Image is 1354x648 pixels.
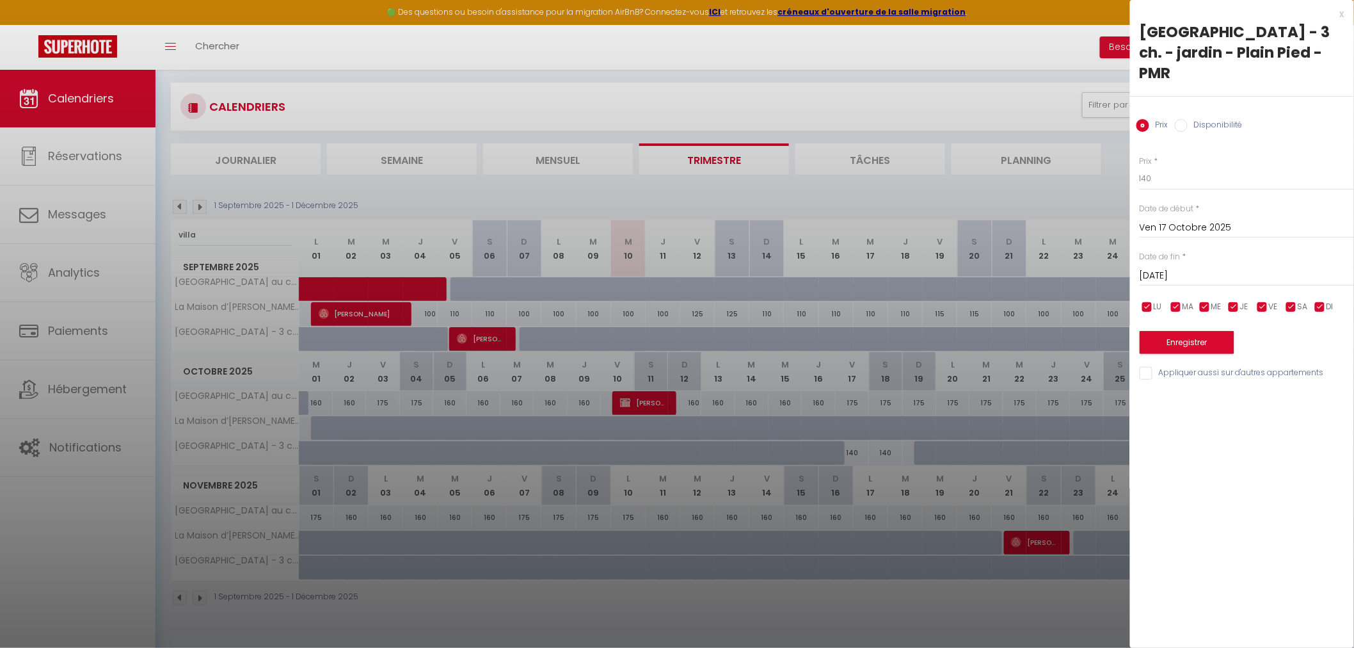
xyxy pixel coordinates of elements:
span: VE [1269,301,1278,313]
span: DI [1326,301,1334,313]
div: [GEOGRAPHIC_DATA] - 3 ch. - jardin - Plain Pied - PMR [1140,22,1344,83]
span: JE [1240,301,1248,313]
label: Disponibilité [1188,119,1243,133]
span: LU [1154,301,1162,313]
label: Date de fin [1140,251,1181,263]
label: Date de début [1140,203,1194,215]
span: SA [1298,301,1308,313]
span: MA [1183,301,1194,313]
span: ME [1211,301,1222,313]
button: Ouvrir le widget de chat LiveChat [10,5,49,44]
button: Enregistrer [1140,331,1234,354]
label: Prix [1149,119,1168,133]
label: Prix [1140,156,1152,168]
div: x [1130,6,1344,22]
